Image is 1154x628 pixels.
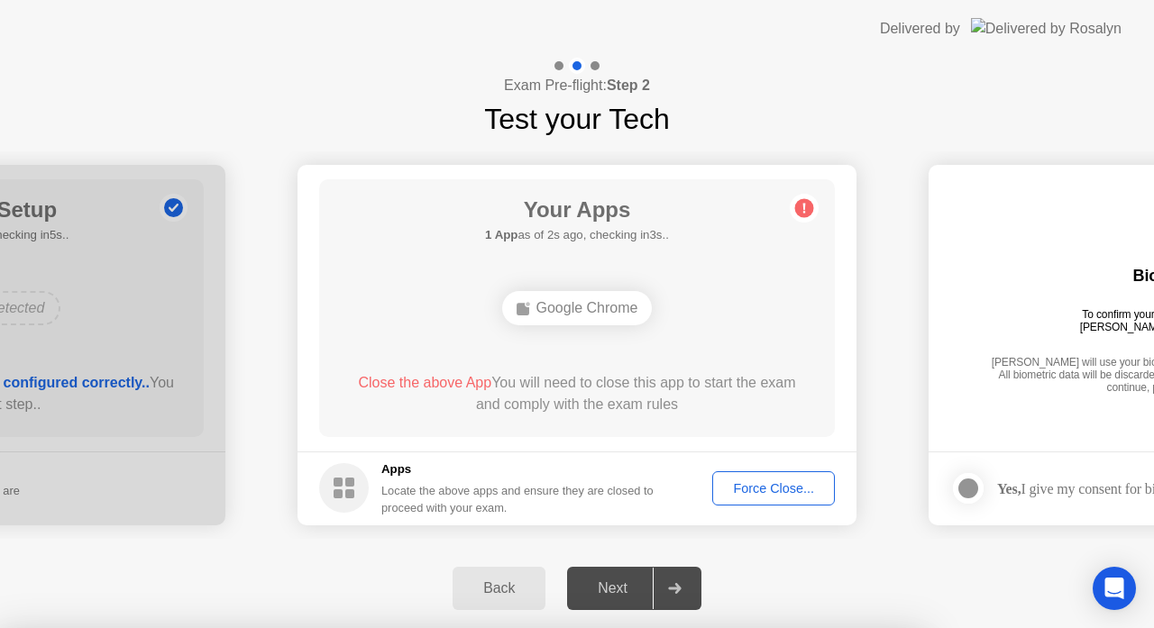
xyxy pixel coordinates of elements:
[484,97,670,141] h1: Test your Tech
[502,291,653,325] div: Google Chrome
[880,18,960,40] div: Delivered by
[381,482,655,516] div: Locate the above apps and ensure they are closed to proceed with your exam.
[345,372,810,415] div: You will need to close this app to start the exam and comply with the exam rules
[485,228,517,241] b: 1 App
[997,481,1021,496] strong: Yes,
[607,77,650,93] b: Step 2
[1093,567,1136,610] div: Open Intercom Messenger
[358,375,491,390] span: Close the above App
[719,481,829,496] div: Force Close...
[458,580,540,596] div: Back
[971,18,1122,39] img: Delivered by Rosalyn
[504,75,650,96] h4: Exam Pre-flight:
[381,460,655,478] h5: Apps
[572,580,653,596] div: Next
[485,226,669,244] h5: as of 2s ago, checking in3s..
[485,194,669,226] h1: Your Apps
